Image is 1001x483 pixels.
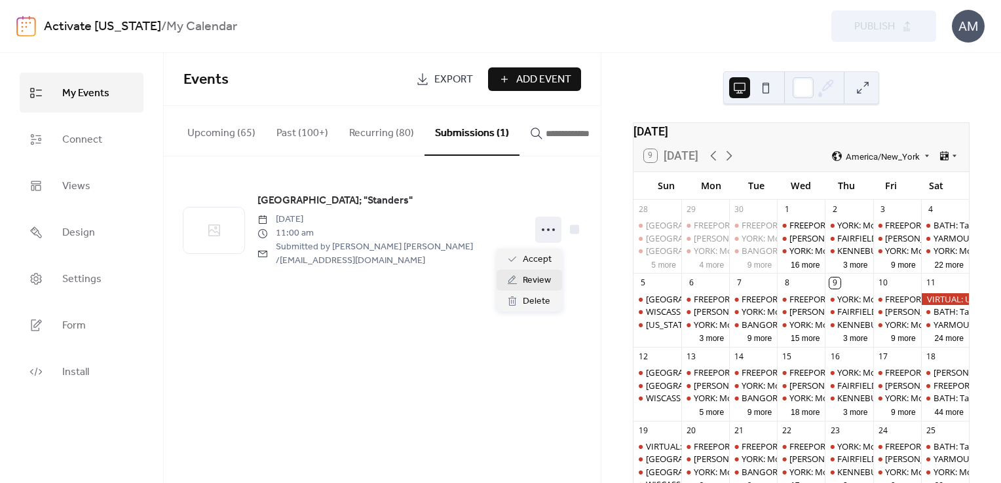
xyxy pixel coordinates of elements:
a: Views [20,166,143,206]
div: [GEOGRAPHIC_DATA]: Canvass with [US_STATE] Dems in [GEOGRAPHIC_DATA] [646,232,953,244]
div: BANGOR: Weekly peaceful protest [729,392,777,404]
a: My Events [20,73,143,113]
div: WELLS: NO I.C.E in Wells [873,380,921,391]
div: VIRTUAL: United Against Book Bans – Let Freedom Read Day [921,293,969,305]
div: FREEPORT: VISIBILITY FREEPORT Stand for Democracy! [729,293,777,305]
a: Form [20,305,143,345]
div: YORK: Morning Resistance at Town Center [825,367,873,378]
div: YORK: Morning Resistance at [GEOGRAPHIC_DATA] [789,245,989,257]
button: 9 more [742,405,778,418]
div: YARMOUTH: Saturday Weekly Rally - Resist Hate - Support Democracy [921,319,969,331]
div: Wed [779,172,824,199]
span: Submitted by [PERSON_NAME] [PERSON_NAME] / [EMAIL_ADDRESS][DOMAIN_NAME] [257,240,521,268]
div: Fri [869,172,914,199]
span: Accept [523,252,552,268]
span: My Events [62,83,109,103]
div: FREEPORT: Visibility Brigade Standout [789,440,937,452]
button: 44 more [930,405,969,418]
div: WELLS: NO I.C.E in Wells [681,306,729,317]
div: WELLS: Nor ICE in Wells! Nor Kings! [921,367,969,378]
div: FAIRFIELD: Stop The Coup [837,453,939,465]
span: [GEOGRAPHIC_DATA]; "Standers" [257,193,413,209]
div: 29 [686,204,697,215]
div: BATH: Tabling at the Bath Farmers Market [921,219,969,231]
div: FREEPORT: AM and PM Rush Hour Brigade. Click for times! [873,219,921,231]
div: 13 [686,351,697,363]
div: YORK: Morning Resistance at [GEOGRAPHIC_DATA] [694,392,893,404]
div: 21 [734,425,745,436]
span: [DATE] [257,213,521,226]
div: YORK: Morning Resistance at Town Center [777,245,825,257]
div: YORK: Morning Resistance at Town Center [921,466,969,478]
div: KENNEBUNK: Stand Out [825,319,873,331]
div: KENNEBUNK: Stand Out [837,466,933,478]
div: KENNEBUNK: Stand Out [837,392,933,404]
div: KENNEBUNK: Stand Out [825,466,873,478]
div: [GEOGRAPHIC_DATA]: [DEMOGRAPHIC_DATA] ACOUSTIC JAM & POTLUCK [646,466,937,478]
div: FREEPORT: AM and PM Rush Hour Brigade. Click for times! [681,440,729,452]
div: BANGOR: Weekly peaceful protest [729,319,777,331]
div: 6 [686,277,697,289]
div: FREEPORT: AM and PM Rush Hour Brigade. Click for times! [694,367,920,378]
div: 4 [925,204,936,215]
span: 11:00 am [257,226,521,240]
div: PORTLAND: Canvass with Maine Dems in Portland [633,232,681,244]
span: Export [434,72,473,88]
div: 10 [877,277,888,289]
div: Maine VIRTUAL: Democratic Socialists of America Political Education Session: Electoral Organizing... [633,319,681,331]
b: My Calendar [166,14,237,39]
div: WISCASSET: Community Stand Up - Being a Good Human Matters! [633,392,681,404]
div: FREEPORT: Visibility Brigade Standout [789,219,937,231]
div: YORK: Morning Resistance at Town Center [825,293,873,305]
div: YARMOUTH: Saturday Weekly Rally - Resist Hate - Support Democracy [921,232,969,244]
div: 19 [637,425,649,436]
div: 17 [877,351,888,363]
div: 15 [782,351,793,363]
a: [GEOGRAPHIC_DATA]; "Standers" [257,192,413,209]
a: Add Event [488,67,581,91]
span: Events [183,65,229,94]
button: 15 more [785,331,825,344]
div: KENNEBUNK: Stand Out [837,319,933,331]
div: WISCASSET: Community Stand Up - Being a Good Human Matters! [646,306,905,317]
div: FAIRFIELD: Stop The Coup [837,232,939,244]
button: 16 more [785,258,825,270]
div: FREEPORT: Visibility Brigade Standout [777,440,825,452]
div: BELFAST: Support Palestine Weekly Standout [633,245,681,257]
div: 11 [925,277,936,289]
div: FAIRFIELD: Stop The Coup [837,380,939,391]
div: [GEOGRAPHIC_DATA]: Solidarity Flotilla for [GEOGRAPHIC_DATA] [646,219,899,231]
button: 9 more [742,258,778,270]
div: [PERSON_NAME]: NO I.C.E in [PERSON_NAME] [694,380,873,391]
div: FREEPORT: VISIBILITY FREEPORT Stand for Democracy! [742,367,955,378]
div: YORK: Morning Resistance at Town Center [729,453,777,465]
button: 5 more [694,405,729,418]
div: WESTBROOK: LGBTQ+ ACOUSTIC JAM & POTLUCK [633,466,681,478]
div: WELLS: NO I.C.E in Wells [777,232,825,244]
div: YORK: Morning Resistance at Town Center [825,440,873,452]
button: 4 more [694,258,729,270]
div: [PERSON_NAME]: NO I.C.E in [PERSON_NAME] [694,453,873,465]
button: 9 more [886,405,921,418]
button: 5 more [646,258,681,270]
div: WELLS: NO I.C.E in Wells [873,232,921,244]
div: KENNEBUNK: Stand Out [837,245,933,257]
div: BATH: Tabling at the Bath Farmers Market [921,392,969,404]
button: Upcoming (65) [177,106,266,154]
div: FREEPORT: Visibility Brigade Standout [777,367,825,378]
div: Thu [823,172,869,199]
div: BELFAST: Support Palestine Weekly Standout [633,293,681,305]
div: [PERSON_NAME]: NO I.C.E in [PERSON_NAME] [694,306,873,317]
div: FREEPORT: VISIBILITY FREEPORT Stand for Democracy! [729,367,777,378]
div: BELFAST: Support Palestine Weekly Standout [633,453,681,465]
div: 22 [782,425,793,436]
div: [GEOGRAPHIC_DATA]: Support Palestine Weekly Standout [646,367,873,378]
div: FREEPORT: AM and PM Rush Hour Brigade. Click for times! [873,293,921,305]
div: FREEPORT: Visibility Brigade Standout [777,219,825,231]
div: WELLS: NO I.C.E in Wells [681,232,729,244]
img: logo [16,16,36,37]
div: YORK: Morning Resistance at Town Center [681,392,729,404]
button: 9 more [886,331,921,344]
div: 18 [925,351,936,363]
div: FAIRFIELD: Stop The Coup [825,453,873,465]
